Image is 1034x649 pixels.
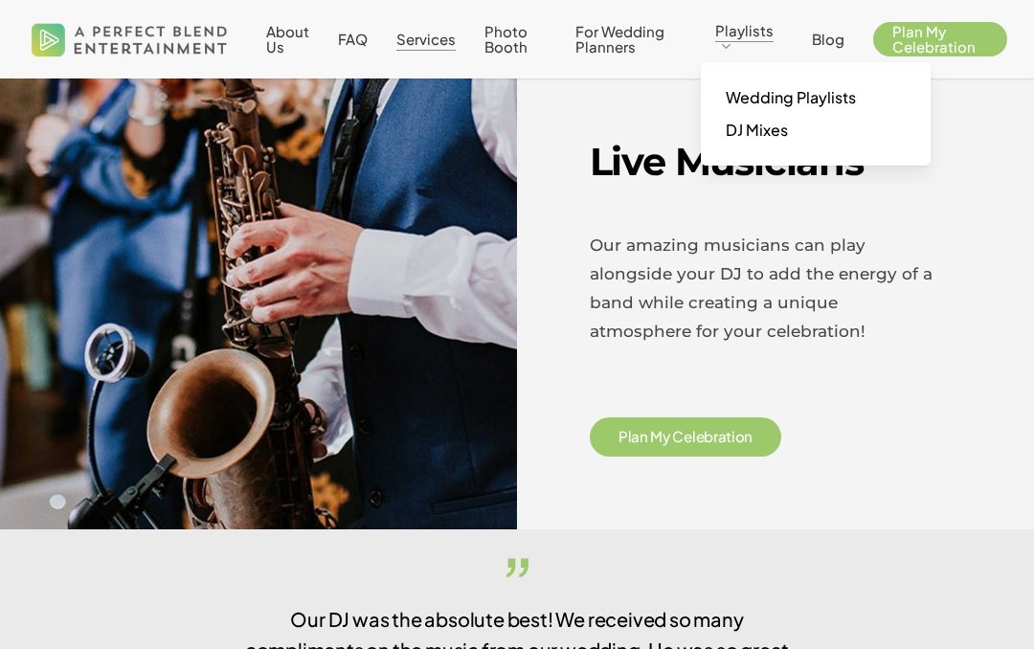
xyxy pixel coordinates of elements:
[692,429,696,443] span: l
[338,32,368,47] a: FAQ
[650,429,663,443] span: M
[720,81,911,114] a: Wedding Playlists
[696,429,705,443] span: e
[27,8,233,71] img: A Perfect Blend Entertainment
[266,22,309,56] span: About Us
[812,32,844,47] a: Blog
[873,24,1007,55] a: Plan My Celebration
[236,547,798,623] span: ”
[715,21,774,39] span: Playlists
[812,30,844,48] span: Blog
[663,429,670,443] span: y
[640,429,648,443] span: n
[590,235,933,341] span: Our amazing musicians can play alongside your DJ to add the energy of a band while creating a uni...
[618,429,628,443] span: P
[744,429,753,443] span: n
[726,87,856,107] span: Wedding Playlists
[396,30,456,48] span: Services
[731,429,735,443] span: i
[704,429,713,443] span: b
[713,429,718,443] span: r
[618,429,753,445] a: Plan My Celebration
[484,22,528,56] span: Photo Booth
[684,429,692,443] span: e
[575,24,686,55] a: For Wedding Planners
[715,23,783,56] a: Playlists
[726,120,788,140] span: DJ Mixes
[396,32,456,47] a: Services
[266,24,309,55] a: About Us
[718,429,727,443] span: a
[575,22,664,56] span: For Wedding Planners
[484,24,547,55] a: Photo Booth
[726,429,731,443] span: t
[892,22,976,56] span: Plan My Celebration
[628,429,632,443] span: l
[631,429,640,443] span: a
[672,429,684,443] span: C
[735,429,745,443] span: o
[720,114,911,146] a: DJ Mixes
[338,30,368,48] span: FAQ
[590,138,963,186] h2: Live Musicians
